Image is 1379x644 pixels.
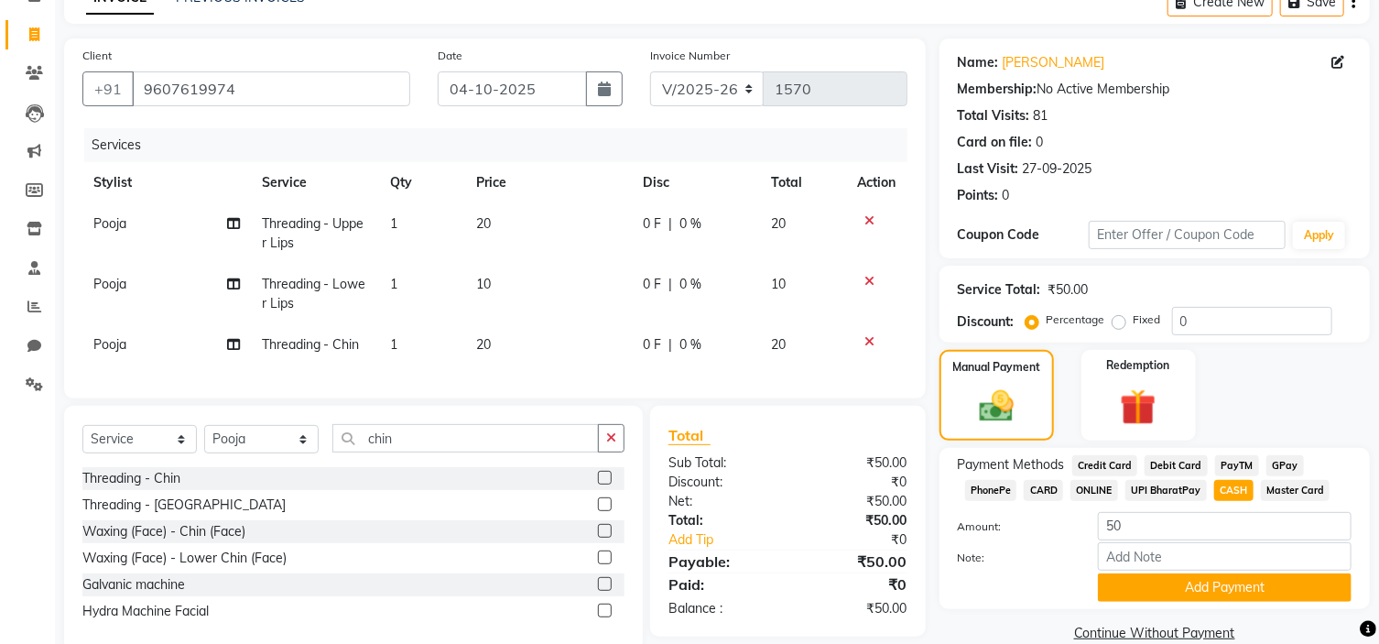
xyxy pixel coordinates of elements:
span: Pooja [93,336,126,353]
th: Qty [379,162,465,203]
span: 20 [476,215,491,232]
input: Search by Name/Mobile/Email/Code [132,71,410,106]
span: Payment Methods [958,455,1065,475]
span: UPI BharatPay [1125,480,1207,501]
div: 0 [1037,133,1044,152]
div: ₹50.00 [787,511,920,530]
div: Net: [655,492,787,511]
div: Name: [958,53,999,72]
span: 10 [476,276,491,292]
span: 0 F [643,335,661,355]
div: Total Visits: [958,106,1030,126]
span: ONLINE [1070,480,1118,501]
label: Amount: [944,518,1084,535]
div: Sub Total: [655,453,787,473]
a: Add Tip [655,530,809,550]
span: Pooja [93,276,126,292]
label: Redemption [1107,357,1170,374]
input: Amount [1098,512,1352,540]
span: Debit Card [1145,455,1208,476]
div: Payable: [655,551,787,573]
div: Service Total: [958,280,1041,300]
div: Threading - Chin [82,469,180,488]
div: Paid: [655,573,787,595]
span: Pooja [93,215,126,232]
th: Disc [632,162,759,203]
div: Membership: [958,80,1037,99]
span: 20 [771,336,786,353]
span: 1 [390,215,397,232]
span: PayTM [1215,455,1259,476]
div: No Active Membership [958,80,1352,99]
label: Manual Payment [952,359,1040,376]
span: Master Card [1261,480,1330,501]
div: Discount: [958,312,1015,332]
span: CASH [1214,480,1254,501]
div: Coupon Code [958,225,1089,245]
div: ₹50.00 [787,599,920,618]
span: | [668,214,672,234]
span: 20 [476,336,491,353]
button: Apply [1293,222,1345,249]
div: Discount: [655,473,787,492]
label: Note: [944,550,1084,566]
div: Balance : [655,599,787,618]
div: Waxing (Face) - Lower Chin (Face) [82,549,287,568]
span: 1 [390,276,397,292]
th: Action [847,162,907,203]
div: ₹50.00 [1048,280,1089,300]
div: ₹50.00 [787,453,920,473]
span: 0 % [679,335,701,355]
a: [PERSON_NAME] [1003,53,1105,72]
span: Threading - Lower Lips [262,276,366,311]
div: Services [84,128,921,162]
label: Percentage [1047,311,1105,328]
th: Total [760,162,847,203]
input: Search or Scan [332,424,599,453]
span: Credit Card [1072,455,1138,476]
input: Add Note [1098,542,1352,571]
span: 10 [771,276,786,292]
input: Enter Offer / Coupon Code [1089,221,1286,249]
div: 27-09-2025 [1023,159,1092,179]
div: Galvanic machine [82,575,185,595]
span: | [668,335,672,355]
img: _cash.svg [969,387,1025,426]
span: Threading - Upper Lips [262,215,364,251]
button: +91 [82,71,134,106]
div: ₹0 [787,473,920,492]
span: Total [668,426,711,445]
span: 0 F [643,214,661,234]
div: Points: [958,186,999,205]
span: 0 % [679,275,701,294]
div: Threading - [GEOGRAPHIC_DATA] [82,496,286,515]
div: Card on file: [958,133,1033,152]
label: Date [438,48,462,64]
div: Waxing (Face) - Chin (Face) [82,522,245,541]
span: 20 [771,215,786,232]
div: Hydra Machine Facial [82,602,209,621]
a: Continue Without Payment [943,624,1366,643]
span: CARD [1024,480,1063,501]
span: | [668,275,672,294]
span: GPay [1266,455,1304,476]
div: 0 [1003,186,1010,205]
label: Client [82,48,112,64]
div: Last Visit: [958,159,1019,179]
span: PhonePe [965,480,1017,501]
div: ₹50.00 [787,551,920,573]
div: 81 [1034,106,1048,126]
span: 0 % [679,214,701,234]
div: Total: [655,511,787,530]
button: Add Payment [1098,573,1352,602]
th: Service [251,162,380,203]
span: 0 F [643,275,661,294]
th: Stylist [82,162,251,203]
div: ₹0 [810,530,921,550]
div: ₹50.00 [787,492,920,511]
span: 1 [390,336,397,353]
img: _gift.svg [1109,385,1167,430]
label: Invoice Number [650,48,730,64]
label: Fixed [1134,311,1161,328]
div: ₹0 [787,573,920,595]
